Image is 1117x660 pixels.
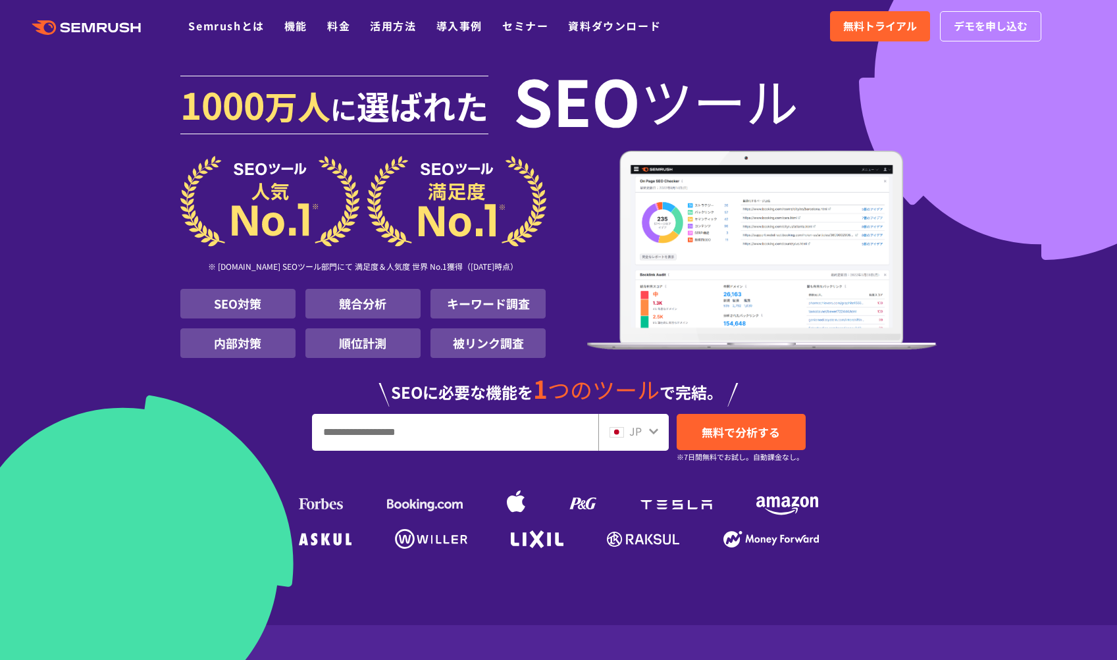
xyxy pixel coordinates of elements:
[284,18,307,34] a: 機能
[370,18,416,34] a: 活用方法
[677,451,804,463] small: ※7日間無料でお試し。自動課金なし。
[188,18,264,34] a: Semrushとは
[660,380,723,403] span: で完結。
[305,328,421,358] li: 順位計測
[430,289,546,318] li: キーワード調査
[327,18,350,34] a: 料金
[313,415,598,450] input: URL、キーワードを入力してください
[180,328,296,358] li: 内部対策
[677,414,806,450] a: 無料で分析する
[430,328,546,358] li: 被リンク調査
[330,89,357,128] span: に
[533,370,548,406] span: 1
[548,373,660,405] span: つのツール
[357,82,488,129] span: 選ばれた
[180,289,296,318] li: SEO対策
[830,11,930,41] a: 無料トライアル
[180,78,265,130] span: 1000
[702,424,780,440] span: 無料で分析する
[180,247,546,289] div: ※ [DOMAIN_NAME] SEOツール部門にて 満足度＆人気度 世界 No.1獲得（[DATE]時点）
[265,82,330,129] span: 万人
[568,18,661,34] a: 資料ダウンロード
[305,289,421,318] li: 競合分析
[940,11,1041,41] a: デモを申し込む
[843,18,917,35] span: 無料トライアル
[640,74,798,126] span: ツール
[629,423,642,439] span: JP
[502,18,548,34] a: セミナー
[513,74,640,126] span: SEO
[180,363,937,407] div: SEOに必要な機能を
[954,18,1027,35] span: デモを申し込む
[436,18,482,34] a: 導入事例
